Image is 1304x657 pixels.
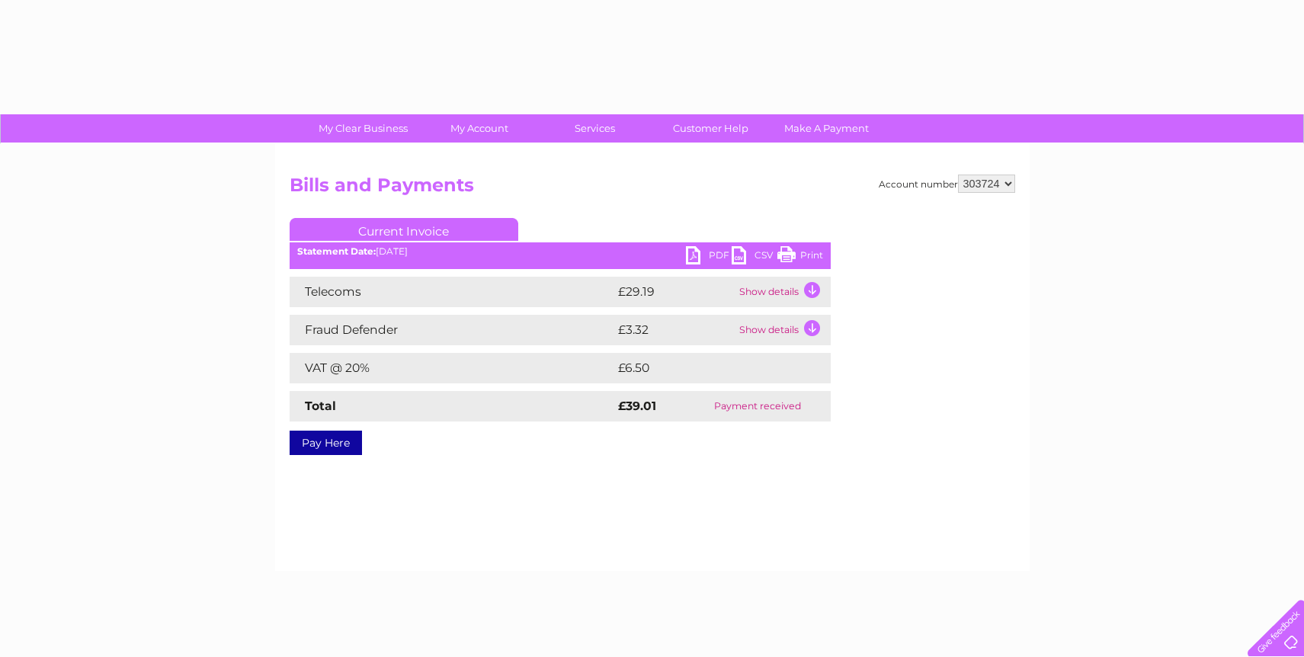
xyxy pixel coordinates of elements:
[614,315,735,345] td: £3.32
[290,353,614,383] td: VAT @ 20%
[735,277,831,307] td: Show details
[290,431,362,455] a: Pay Here
[614,277,735,307] td: £29.19
[686,246,732,268] a: PDF
[300,114,426,143] a: My Clear Business
[290,246,831,257] div: [DATE]
[777,246,823,268] a: Print
[648,114,774,143] a: Customer Help
[305,399,336,413] strong: Total
[879,175,1015,193] div: Account number
[532,114,658,143] a: Services
[297,245,376,257] b: Statement Date:
[618,399,656,413] strong: £39.01
[732,246,777,268] a: CSV
[290,315,614,345] td: Fraud Defender
[290,175,1015,204] h2: Bills and Payments
[416,114,542,143] a: My Account
[290,218,518,241] a: Current Invoice
[684,391,830,421] td: Payment received
[614,353,795,383] td: £6.50
[290,277,614,307] td: Telecoms
[735,315,831,345] td: Show details
[764,114,889,143] a: Make A Payment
